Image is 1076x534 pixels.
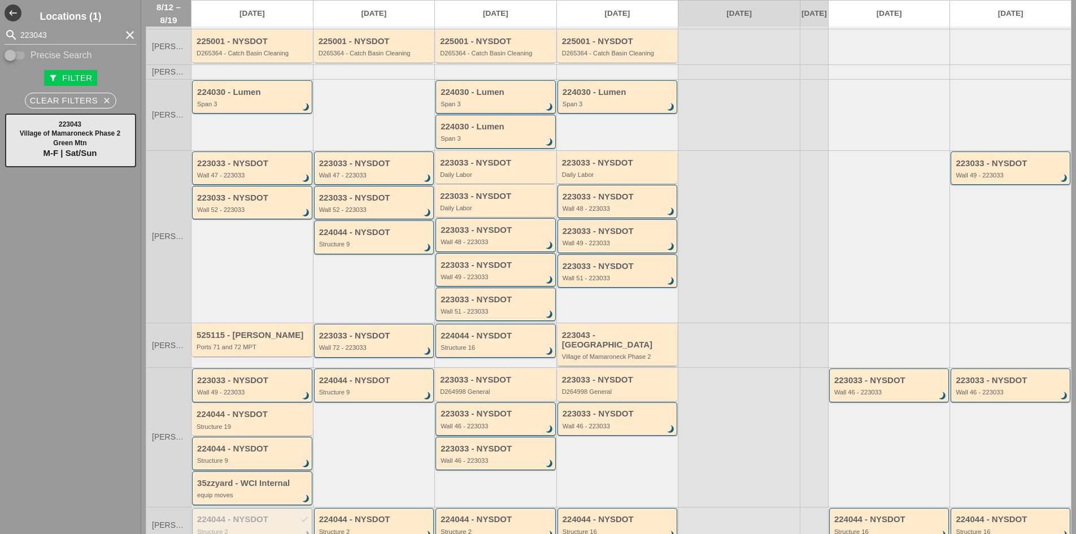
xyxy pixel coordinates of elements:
[956,376,1067,385] div: 223033 - NYSDOT
[563,227,674,236] div: 223033 - NYSDOT
[543,345,556,358] i: brightness_3
[43,148,97,158] span: M-F | Sat/Sun
[834,389,946,396] div: Wall 46 - 223033
[563,192,674,202] div: 223033 - NYSDOT
[937,390,949,402] i: brightness_3
[562,375,675,385] div: 223033 - NYSDOT
[435,1,556,27] a: [DATE]
[563,240,674,246] div: Wall 49 - 223033
[563,88,674,97] div: 224030 - Lumen
[665,101,677,114] i: brightness_3
[319,193,431,203] div: 223033 - NYSDOT
[563,423,674,429] div: Wall 46 - 223033
[319,50,432,57] div: D265364 - Catch Basin Cleaning
[197,331,310,340] div: 525115 - [PERSON_NAME]
[557,1,678,27] a: [DATE]
[300,101,312,114] i: brightness_3
[665,423,677,436] i: brightness_3
[421,390,434,402] i: brightness_3
[20,26,121,44] input: Search
[441,409,552,419] div: 223033 - NYSDOT
[543,423,556,436] i: brightness_3
[562,158,675,168] div: 223033 - NYSDOT
[562,37,675,46] div: 225001 - NYSDOT
[319,241,431,248] div: Structure 9
[197,423,310,430] div: Structure 19
[441,308,552,315] div: Wall 51 - 223033
[197,376,309,385] div: 223033 - NYSDOT
[543,240,556,252] i: brightness_3
[956,159,1067,168] div: 223033 - NYSDOT
[44,70,97,86] button: Filter
[152,68,185,76] span: [PERSON_NAME]
[49,72,92,85] div: Filter
[1058,172,1070,185] i: brightness_3
[665,206,677,219] i: brightness_3
[441,101,552,107] div: Span 3
[665,241,677,253] i: brightness_3
[197,37,310,46] div: 225001 - NYSDOT
[563,205,674,212] div: Wall 48 - 223033
[152,1,185,27] span: 8/12 – 8/19
[197,492,309,498] div: equip moves
[300,172,312,185] i: brightness_3
[563,409,674,419] div: 223033 - NYSDOT
[319,331,431,341] div: 223033 - NYSDOT
[30,94,112,107] div: Clear Filters
[441,135,552,142] div: Span 3
[197,88,309,97] div: 224030 - Lumen
[197,50,310,57] div: D265364 - Catch Basin Cleaning
[25,93,117,108] button: Clear Filters
[319,206,431,213] div: Wall 52 - 223033
[441,295,552,305] div: 223033 - NYSDOT
[300,390,312,402] i: brightness_3
[441,444,552,454] div: 223033 - NYSDOT
[563,262,674,271] div: 223033 - NYSDOT
[829,1,950,27] a: [DATE]
[152,341,185,350] span: [PERSON_NAME]
[440,50,553,57] div: D265364 - Catch Basin Cleaning
[665,275,677,288] i: brightness_3
[152,232,185,241] span: [PERSON_NAME]
[197,479,309,488] div: 35zzyard - WCI Internal
[440,205,553,211] div: Daily Labor
[300,515,309,524] i: check
[421,207,434,220] i: brightness_3
[563,515,674,524] div: 224044 - NYSDOT
[440,171,553,178] div: Daily Labor
[834,515,946,524] div: 224044 - NYSDOT
[440,375,553,385] div: 223033 - NYSDOT
[197,389,309,396] div: Wall 49 - 223033
[543,101,556,114] i: brightness_3
[800,1,828,27] a: [DATE]
[441,273,552,280] div: Wall 49 - 223033
[956,389,1067,396] div: Wall 46 - 223033
[421,345,434,358] i: brightness_3
[440,192,553,201] div: 223033 - NYSDOT
[5,28,18,42] i: search
[562,50,675,57] div: D265364 - Catch Basin Cleaning
[319,172,431,179] div: Wall 47 - 223033
[197,159,309,168] div: 223033 - NYSDOT
[956,515,1067,524] div: 224044 - NYSDOT
[319,389,431,396] div: Structure 9
[300,458,312,470] i: brightness_3
[543,136,556,149] i: brightness_3
[834,376,946,385] div: 223033 - NYSDOT
[49,73,58,83] i: filter_alt
[5,49,137,62] div: Enable Precise search to match search terms exactly.
[319,376,431,385] div: 224044 - NYSDOT
[300,207,312,220] i: brightness_3
[950,1,1071,27] a: [DATE]
[197,457,309,464] div: Structure 9
[197,444,309,454] div: 224044 - NYSDOT
[956,172,1067,179] div: Wall 49 - 223033
[562,388,675,395] div: D264998 General
[562,353,675,360] div: Village of Mamaroneck Phase 2
[313,1,435,27] a: [DATE]
[31,50,92,61] label: Precise Search
[197,101,309,107] div: Span 3
[300,493,312,505] i: brightness_3
[441,122,552,132] div: 224030 - Lumen
[102,96,111,105] i: close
